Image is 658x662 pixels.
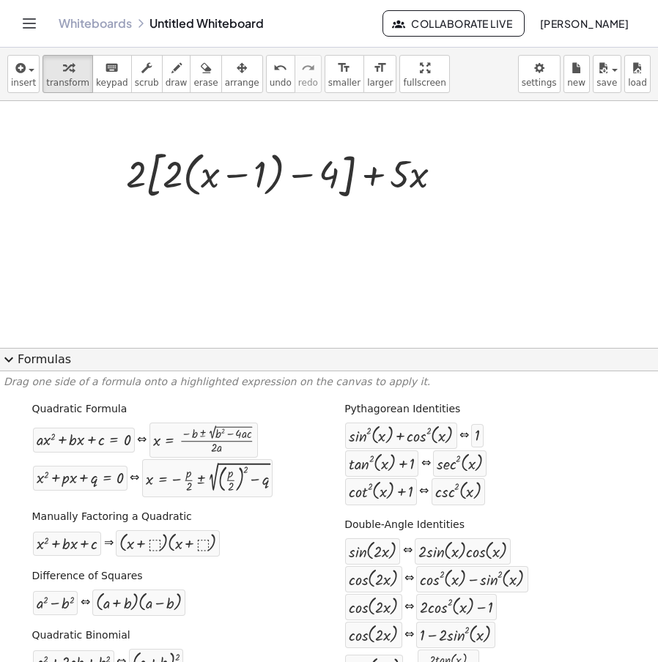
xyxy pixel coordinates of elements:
[325,55,364,93] button: format_sizesmaller
[344,402,460,417] label: Pythagorean Identities
[81,595,90,611] div: ⇔
[96,78,128,88] span: keypad
[419,483,429,500] div: ⇔
[404,570,414,587] div: ⇔
[459,428,469,445] div: ⇔
[373,59,387,77] i: format_size
[104,535,114,552] div: ⇒
[162,55,191,93] button: draw
[344,518,465,532] label: Double-Angle Identities
[518,55,561,93] button: settings
[32,628,130,643] label: Quadratic Binomial
[166,78,188,88] span: draw
[567,78,585,88] span: new
[404,627,414,644] div: ⇔
[337,59,351,77] i: format_size
[382,10,525,37] button: Collaborate Live
[225,78,259,88] span: arrange
[32,569,143,584] label: Difference of Squares
[59,16,132,31] a: Whiteboards
[131,55,163,93] button: scrub
[522,78,557,88] span: settings
[298,78,318,88] span: redo
[130,470,139,487] div: ⇔
[539,17,629,30] span: [PERSON_NAME]
[399,55,449,93] button: fullscreen
[363,55,396,93] button: format_sizelarger
[593,55,621,93] button: save
[4,375,654,390] p: Drag one side of a formula onto a highlighted expression on the canvas to apply it.
[596,78,617,88] span: save
[221,55,263,93] button: arrange
[32,402,127,417] label: Quadratic Formula
[295,55,322,93] button: redoredo
[404,599,414,616] div: ⇔
[301,59,315,77] i: redo
[403,543,413,559] div: ⇔
[624,55,651,93] button: load
[190,55,221,93] button: erase
[628,78,647,88] span: load
[42,55,93,93] button: transform
[367,78,393,88] span: larger
[92,55,132,93] button: keyboardkeypad
[563,55,590,93] button: new
[137,432,147,449] div: ⇔
[528,10,640,37] button: [PERSON_NAME]
[328,78,361,88] span: smaller
[421,455,431,472] div: ⇔
[135,78,159,88] span: scrub
[18,12,41,35] button: Toggle navigation
[7,55,40,93] button: insert
[403,78,446,88] span: fullscreen
[395,17,512,30] span: Collaborate Live
[273,59,287,77] i: undo
[266,55,295,93] button: undoundo
[270,78,292,88] span: undo
[193,78,218,88] span: erase
[105,59,119,77] i: keyboard
[46,78,89,88] span: transform
[32,510,192,524] label: Manually Factoring a Quadratic
[11,78,36,88] span: insert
